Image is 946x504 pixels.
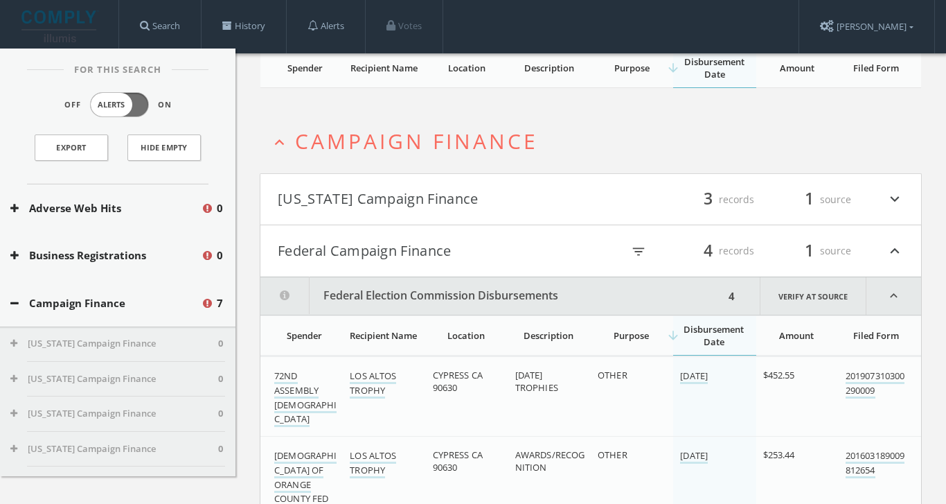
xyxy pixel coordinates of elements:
[846,449,905,478] a: 201603189009812654
[278,239,591,263] button: Federal Campaign Finance
[724,277,739,315] div: 4
[760,277,866,315] a: Verify at source
[768,239,851,263] div: source
[10,337,218,351] button: [US_STATE] Campaign Finance
[433,329,500,342] div: Location
[697,187,719,211] span: 3
[680,370,708,384] a: [DATE]
[270,130,922,153] button: expand_lessCampaign Finance
[10,295,201,311] button: Campaign Finance
[21,10,99,42] img: illumis
[515,329,582,342] div: Description
[697,238,719,263] span: 4
[886,188,904,211] i: expand_more
[218,372,223,386] span: 0
[433,449,483,473] span: CYPRESS CA 90630
[846,329,907,342] div: Filed Form
[846,370,905,399] a: 201907310300290009
[217,295,223,311] span: 7
[10,247,201,263] button: Business Registrations
[671,239,754,263] div: records
[798,238,820,263] span: 1
[217,200,223,216] span: 0
[10,200,201,216] button: Adverse Web Hits
[350,370,396,399] a: LOS ALTOS TROPHY
[598,449,627,461] span: OTHER
[217,247,223,263] span: 0
[274,329,334,342] div: Spender
[278,188,591,211] button: [US_STATE] Campaign Finance
[260,277,724,315] button: Federal Election Commission Disbursements
[515,369,558,394] span: [DATE] TROPHIES
[218,442,223,456] span: 0
[598,369,627,381] span: OTHER
[10,372,218,386] button: [US_STATE] Campaign Finance
[270,133,289,152] i: expand_less
[218,407,223,421] span: 0
[886,239,904,263] i: expand_less
[350,449,396,478] a: LOS ALTOS TROPHY
[631,244,646,259] i: filter_list
[666,329,680,342] i: arrow_downward
[671,188,754,211] div: records
[598,329,665,342] div: Purpose
[10,407,218,421] button: [US_STATE] Campaign Finance
[798,187,820,211] span: 1
[274,370,337,427] a: 72ND ASSEMBLY [DEMOGRAPHIC_DATA]
[350,329,417,342] div: Recipient Name
[218,337,223,351] span: 0
[768,188,851,211] div: source
[295,127,538,155] span: Campaign Finance
[35,134,108,161] a: Export
[680,323,747,348] div: Disbursement Date
[64,99,81,111] span: Off
[10,442,218,456] button: [US_STATE] Campaign Finance
[515,449,585,473] span: AWARDS/RECOGNITION
[763,449,795,461] span: $253.44
[433,369,483,394] span: CYPRESS CA 90630
[866,277,921,315] i: expand_less
[763,369,795,381] span: $452.55
[127,134,201,161] button: Hide Empty
[763,329,830,342] div: Amount
[158,99,172,111] span: On
[64,63,172,77] span: For This Search
[680,449,708,464] a: [DATE]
